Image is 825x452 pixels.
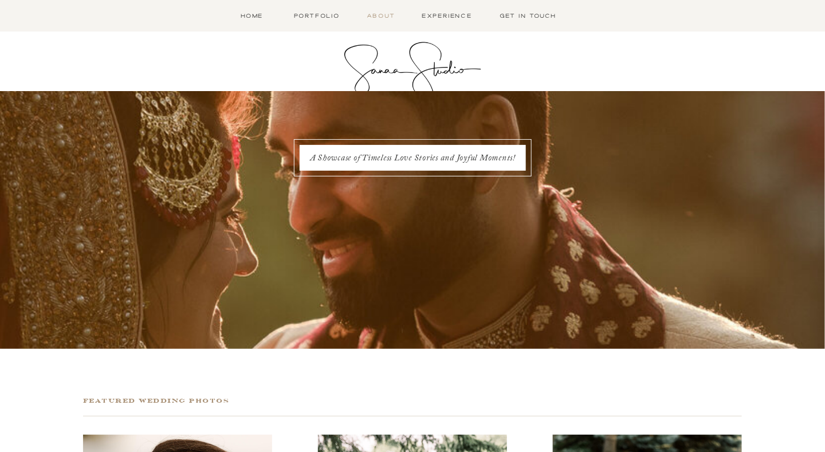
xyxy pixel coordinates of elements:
[234,11,270,21] a: Home
[419,11,474,21] a: Experience
[496,11,560,21] a: Get in Touch
[364,11,398,21] a: About
[83,395,370,407] h2: Featured Wedding Photos
[292,11,342,21] a: Portfolio
[305,152,520,164] h1: A Showcase of Timeless Love Stories and Joyful Moments!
